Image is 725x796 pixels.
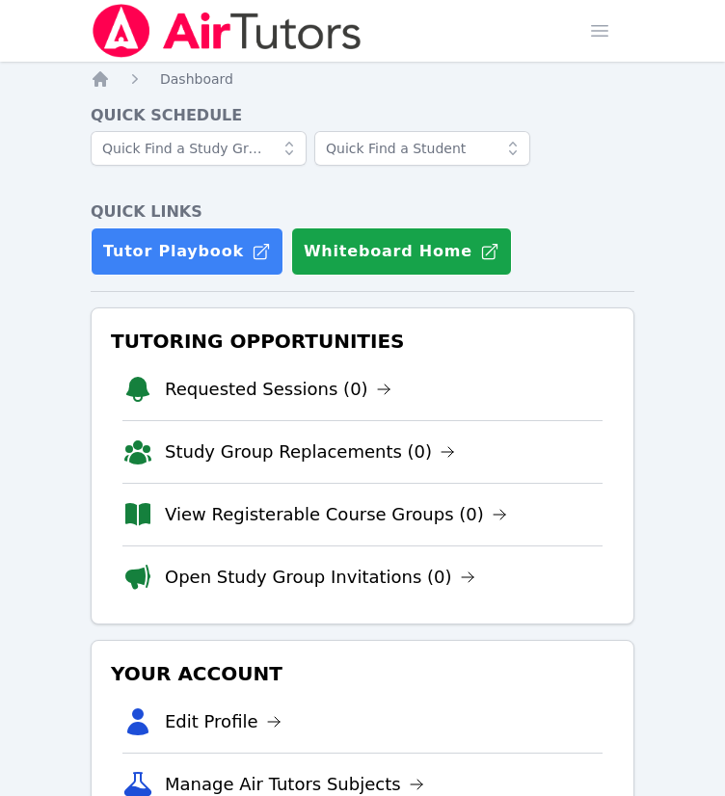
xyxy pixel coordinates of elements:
[91,200,634,224] h4: Quick Links
[314,131,530,166] input: Quick Find a Student
[160,71,233,87] span: Dashboard
[165,501,507,528] a: View Registerable Course Groups (0)
[107,324,618,358] h3: Tutoring Opportunities
[165,376,391,403] a: Requested Sessions (0)
[91,69,634,89] nav: Breadcrumb
[165,564,475,591] a: Open Study Group Invitations (0)
[107,656,618,691] h3: Your Account
[91,4,363,58] img: Air Tutors
[165,438,455,465] a: Study Group Replacements (0)
[165,708,282,735] a: Edit Profile
[91,227,283,276] a: Tutor Playbook
[291,227,512,276] button: Whiteboard Home
[91,131,307,166] input: Quick Find a Study Group
[160,69,233,89] a: Dashboard
[91,104,634,127] h4: Quick Schedule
